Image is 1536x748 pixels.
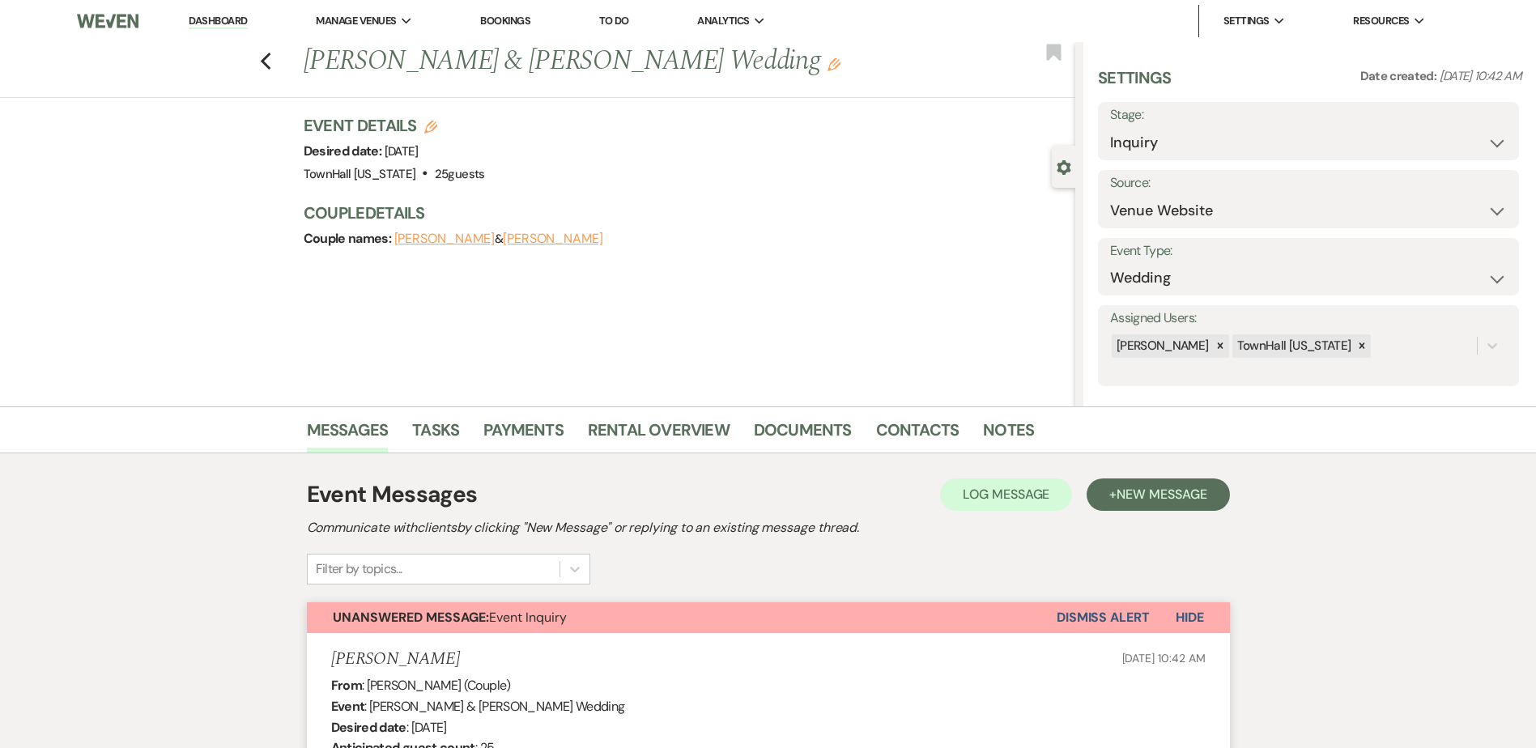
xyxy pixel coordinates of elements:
[828,57,840,71] button: Edit
[307,602,1057,633] button: Unanswered Message:Event Inquiry
[307,478,478,512] h1: Event Messages
[304,114,485,137] h3: Event Details
[503,232,603,245] button: [PERSON_NAME]
[394,231,603,247] span: &
[1360,68,1440,84] span: Date created:
[304,202,1059,224] h3: Couple Details
[1232,334,1354,358] div: TownHall [US_STATE]
[940,478,1072,511] button: Log Message
[754,417,852,453] a: Documents
[331,677,362,694] b: From
[483,417,564,453] a: Payments
[304,166,416,182] span: TownHall [US_STATE]
[412,417,459,453] a: Tasks
[963,486,1049,503] span: Log Message
[189,14,247,29] a: Dashboard
[1112,334,1211,358] div: [PERSON_NAME]
[1057,602,1150,633] button: Dismiss Alert
[1150,602,1230,633] button: Hide
[304,42,915,81] h1: [PERSON_NAME] & [PERSON_NAME] Wedding
[1176,609,1204,626] span: Hide
[316,13,396,29] span: Manage Venues
[304,230,394,247] span: Couple names:
[333,609,489,626] strong: Unanswered Message:
[394,232,495,245] button: [PERSON_NAME]
[77,4,138,38] img: Weven Logo
[1122,651,1206,665] span: [DATE] 10:42 AM
[435,166,485,182] span: 25 guests
[480,14,530,28] a: Bookings
[1117,486,1206,503] span: New Message
[331,649,460,669] h5: [PERSON_NAME]
[307,417,389,453] a: Messages
[697,13,749,29] span: Analytics
[1110,307,1507,330] label: Assigned Users:
[385,143,419,159] span: [DATE]
[876,417,959,453] a: Contacts
[333,609,567,626] span: Event Inquiry
[331,719,406,736] b: Desired date
[1353,13,1409,29] span: Resources
[983,417,1034,453] a: Notes
[1057,159,1071,174] button: Close lead details
[1223,13,1270,29] span: Settings
[1110,172,1507,195] label: Source:
[1098,66,1172,102] h3: Settings
[1440,68,1521,84] span: [DATE] 10:42 AM
[599,14,629,28] a: To Do
[307,518,1230,538] h2: Communicate with clients by clicking "New Message" or replying to an existing message thread.
[1087,478,1229,511] button: +New Message
[1110,240,1507,263] label: Event Type:
[316,559,402,579] div: Filter by topics...
[1110,104,1507,127] label: Stage:
[304,142,385,159] span: Desired date:
[331,698,365,715] b: Event
[588,417,730,453] a: Rental Overview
